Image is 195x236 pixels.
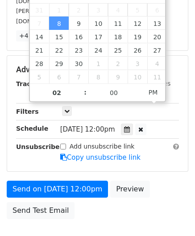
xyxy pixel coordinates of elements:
span: September 8, 2025 [49,17,69,30]
span: September 7, 2025 [30,17,50,30]
span: October 3, 2025 [128,57,147,70]
span: September 1, 2025 [49,3,69,17]
strong: Schedule [16,125,48,132]
span: August 31, 2025 [30,3,50,17]
span: September 2, 2025 [69,3,88,17]
span: September 19, 2025 [128,30,147,43]
span: September 25, 2025 [108,43,128,57]
span: October 1, 2025 [88,57,108,70]
span: October 11, 2025 [147,70,167,83]
span: : [84,83,87,101]
span: September 10, 2025 [88,17,108,30]
a: +47 more [16,30,54,41]
strong: Filters [16,108,39,115]
span: September 22, 2025 [49,43,69,57]
span: September 16, 2025 [69,30,88,43]
label: Add unsubscribe link [70,142,135,151]
a: Send on [DATE] 12:00pm [7,181,108,198]
small: [PERSON_NAME][EMAIL_ADDRESS][PERSON_NAME][DOMAIN_NAME] [16,8,162,25]
span: September 30, 2025 [69,57,88,70]
span: October 2, 2025 [108,57,128,70]
iframe: Chat Widget [150,193,195,236]
span: September 12, 2025 [128,17,147,30]
span: October 4, 2025 [147,57,167,70]
span: September 17, 2025 [88,30,108,43]
span: September 21, 2025 [30,43,50,57]
span: September 6, 2025 [147,3,167,17]
a: Send Test Email [7,202,75,219]
a: Preview [110,181,149,198]
span: Click to toggle [141,83,166,101]
input: Hour [30,84,84,102]
span: September 24, 2025 [88,43,108,57]
strong: Tracking [16,80,46,87]
span: September 9, 2025 [69,17,88,30]
input: Minute [87,84,141,102]
strong: Unsubscribe [16,143,60,150]
span: September 3, 2025 [88,3,108,17]
span: September 11, 2025 [108,17,128,30]
h5: Advanced [16,65,179,75]
span: September 13, 2025 [147,17,167,30]
span: September 27, 2025 [147,43,167,57]
span: October 10, 2025 [128,70,147,83]
span: [DATE] 12:00pm [60,125,115,133]
span: October 7, 2025 [69,70,88,83]
span: September 15, 2025 [49,30,69,43]
span: October 6, 2025 [49,70,69,83]
span: September 4, 2025 [108,3,128,17]
span: September 23, 2025 [69,43,88,57]
span: September 29, 2025 [49,57,69,70]
span: October 8, 2025 [88,70,108,83]
span: October 5, 2025 [30,70,50,83]
a: Copy unsubscribe link [60,153,141,161]
span: September 18, 2025 [108,30,128,43]
span: September 28, 2025 [30,57,50,70]
span: September 20, 2025 [147,30,167,43]
span: September 26, 2025 [128,43,147,57]
span: October 9, 2025 [108,70,128,83]
span: September 5, 2025 [128,3,147,17]
span: September 14, 2025 [30,30,50,43]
